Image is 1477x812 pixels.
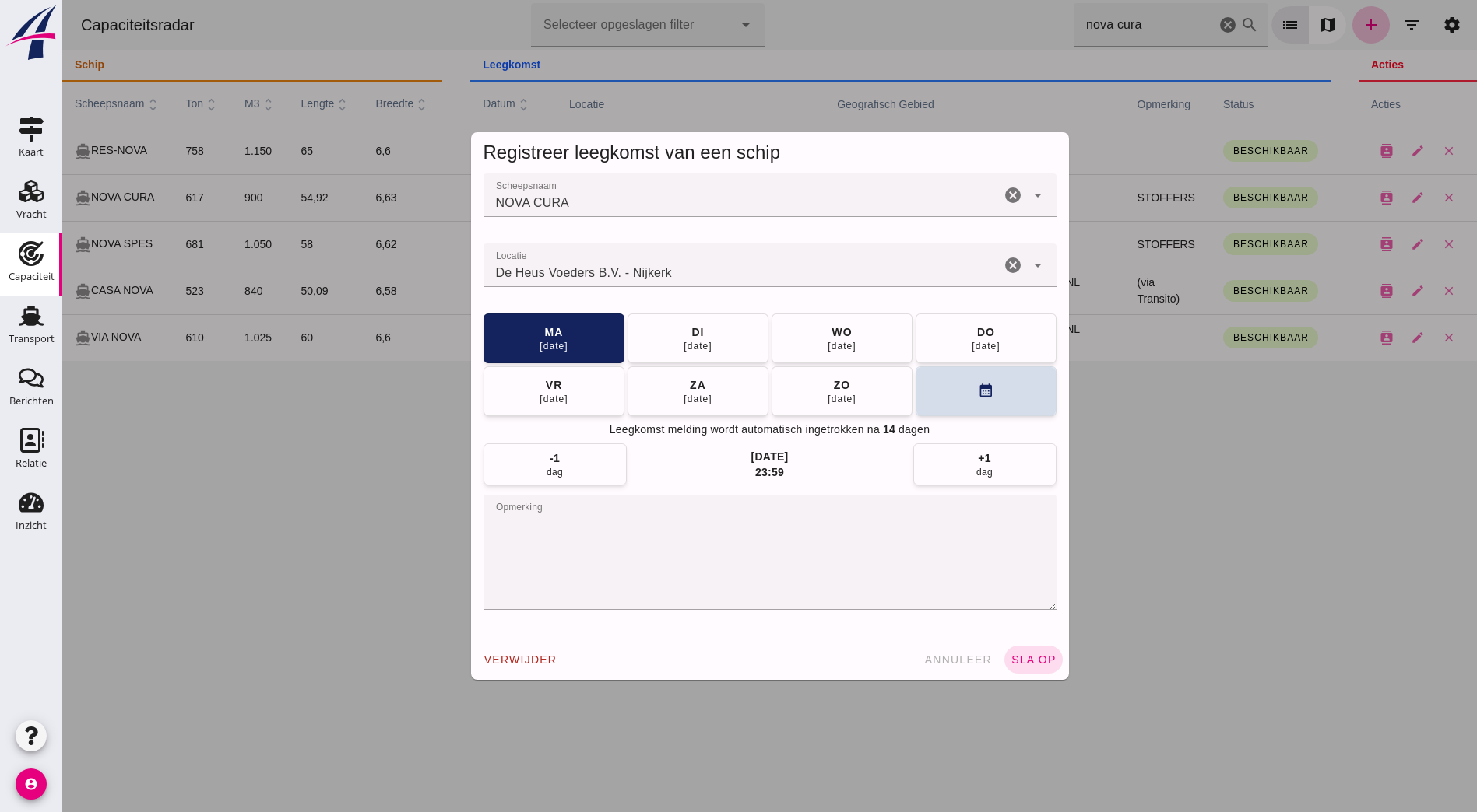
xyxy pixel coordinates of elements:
[16,768,47,800] i: account_circle
[16,209,47,219] div: Vracht
[9,396,54,406] div: Berichten
[9,334,55,344] div: Transport
[3,4,59,61] img: logo-small.a267ee39.svg
[16,520,47,530] div: Inzicht
[9,271,55,282] div: Capaciteit
[16,458,47,468] div: Relatie
[19,147,44,157] div: Kaart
